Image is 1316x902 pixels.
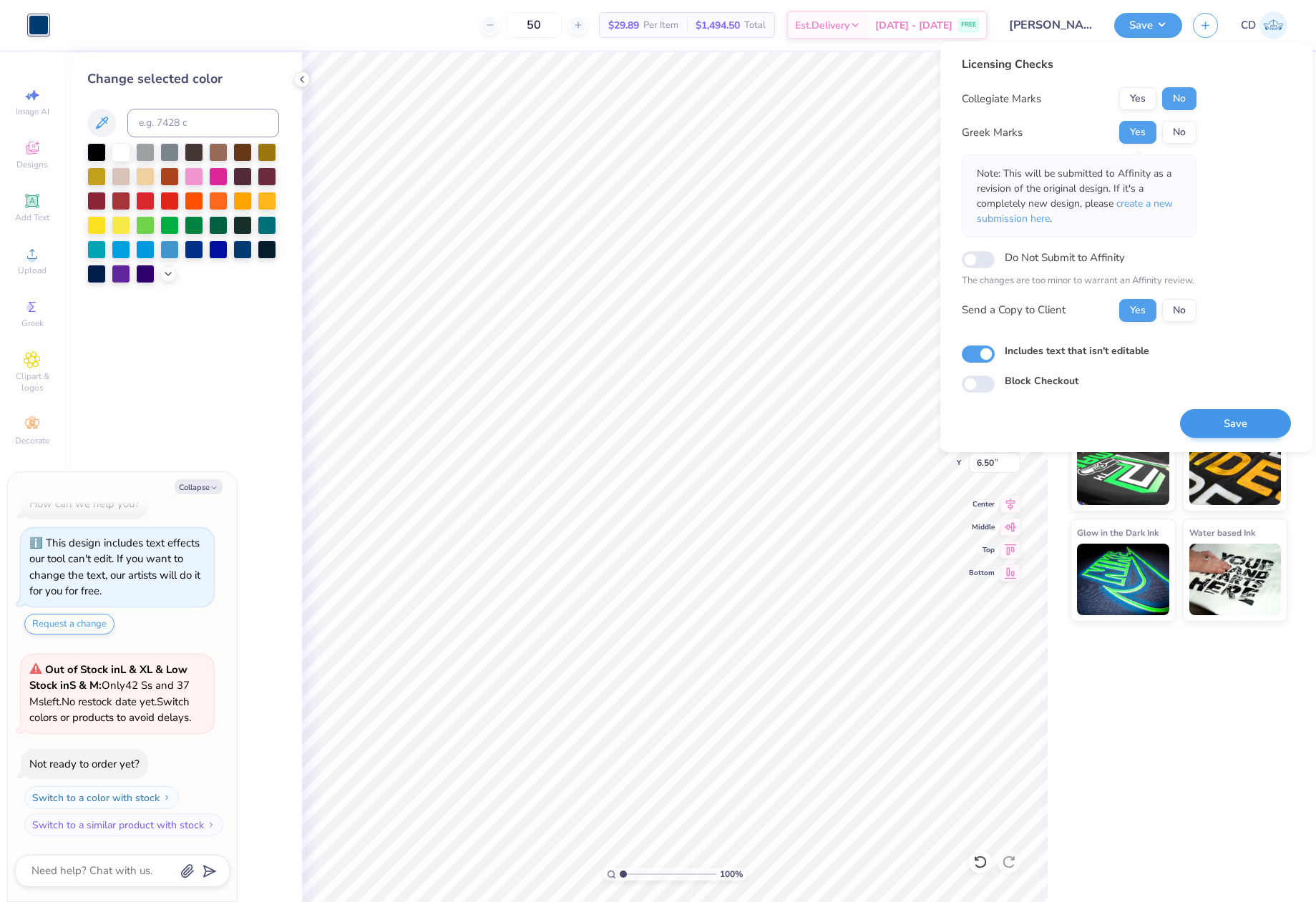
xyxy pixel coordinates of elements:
[1119,121,1156,144] button: Yes
[16,159,48,170] span: Designs
[21,318,44,329] span: Greek
[29,536,200,599] div: This design includes text effects our tool can't edit. If you want to change the text, our artist...
[1162,299,1196,322] button: No
[1077,544,1169,615] img: Glow in the Dark Ink
[643,18,678,33] span: Per Item
[962,124,1023,141] div: Greek Marks
[24,813,223,836] button: Switch to a similar product with stock
[961,20,976,30] span: FREE
[969,545,995,555] span: Top
[1241,11,1287,39] a: CD
[1189,433,1282,505] img: Metallic & Glitter Ink
[1119,299,1156,322] button: Yes
[18,265,47,276] span: Upload
[162,793,171,802] img: Switch to a color with stock
[7,371,57,393] span: Clipart & logos
[506,12,562,38] input: – –
[969,568,995,578] span: Bottom
[969,499,995,509] span: Center
[15,435,49,446] span: Decorate
[998,11,1103,39] input: Untitled Design
[207,820,215,829] img: Switch to a similar product with stock
[1180,409,1291,438] button: Save
[87,69,279,89] div: Change selected color
[24,786,179,809] button: Switch to a color with stock
[962,91,1041,107] div: Collegiate Marks
[962,56,1196,73] div: Licensing Checks
[1077,433,1169,505] img: Neon Ink
[795,18,849,33] span: Est. Delivery
[608,18,639,33] span: $29.89
[1189,525,1255,540] span: Water based Ink
[62,695,157,709] span: No restock date yet.
[744,18,766,33] span: Total
[1114,13,1182,38] button: Save
[962,302,1066,318] div: Send a Copy to Client
[1005,343,1149,358] label: Includes text that isn't editable
[875,18,952,33] span: [DATE] - [DATE]
[1162,87,1196,110] button: No
[29,757,140,771] div: Not ready to order yet?
[29,496,140,511] div: How can we help you?
[1241,17,1256,34] span: CD
[962,274,1196,288] p: The changes are too minor to warrant an Affinity review.
[977,166,1181,226] p: Note: This will be submitted to Affinity as a revision of the original design. If it's a complete...
[45,662,155,677] strong: Out of Stock in L & XL
[1189,544,1282,615] img: Water based Ink
[1119,87,1156,110] button: Yes
[1077,525,1159,540] span: Glow in the Dark Ink
[969,522,995,532] span: Middle
[16,106,49,117] span: Image AI
[24,614,114,634] button: Request a change
[175,479,223,494] button: Collapse
[696,18,740,33] span: $1,494.50
[720,868,743,881] span: 100 %
[1005,248,1125,267] label: Do Not Submit to Affinity
[1259,11,1287,39] img: Cedric Diasanta
[15,212,49,223] span: Add Text
[29,662,191,725] span: Only 42 Ss and 37 Ms left. Switch colors or products to avoid delays.
[1005,373,1078,388] label: Block Checkout
[1162,121,1196,144] button: No
[127,109,279,137] input: e.g. 7428 c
